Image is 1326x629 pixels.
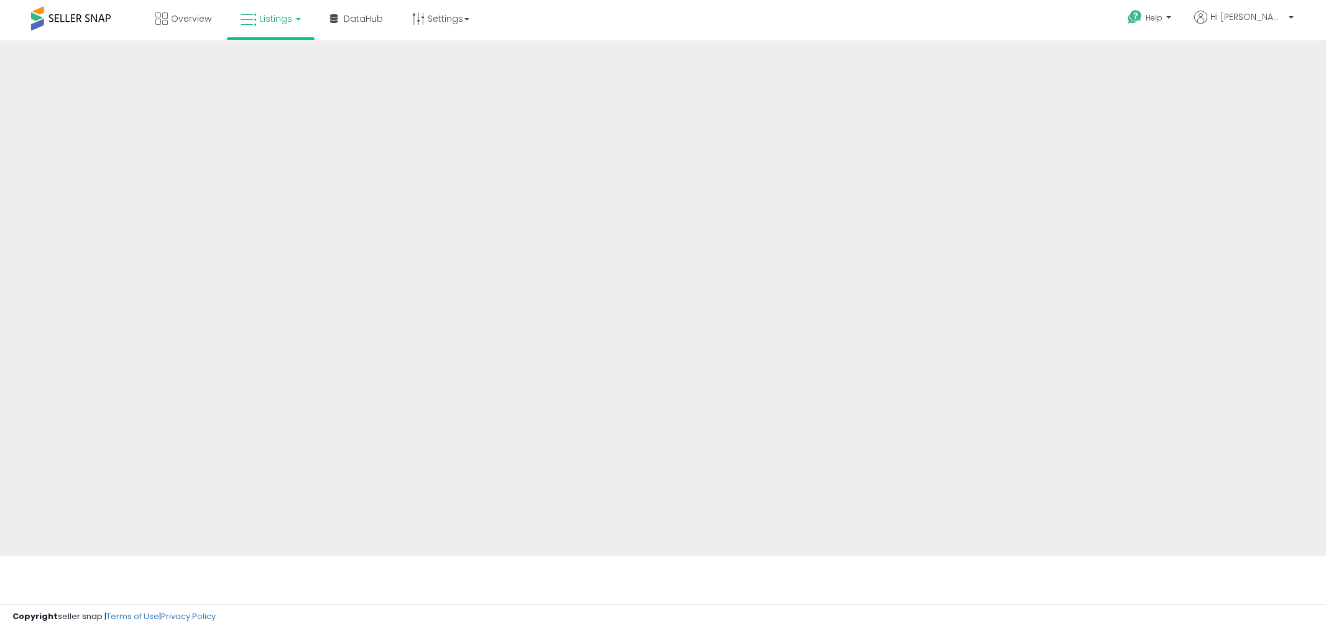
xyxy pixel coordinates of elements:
span: Help [1146,12,1163,23]
span: Hi [PERSON_NAME] [1210,11,1285,23]
i: Get Help [1127,9,1143,25]
span: Overview [171,12,211,25]
span: Listings [260,12,292,25]
span: DataHub [344,12,383,25]
a: Hi [PERSON_NAME] [1194,11,1294,39]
